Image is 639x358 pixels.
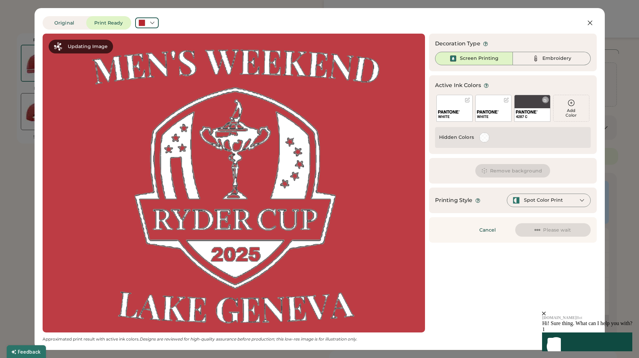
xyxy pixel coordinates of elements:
[140,336,357,342] em: Designs are reviewed for high-quality assurance before production; this low-res image is for illu...
[532,54,540,63] img: Thread%20-%20Unselected.svg
[516,114,549,119] div: 4287 C
[553,108,589,118] div: Add Color
[438,114,471,119] div: WHITE
[439,134,474,141] div: Hidden Colors
[43,16,86,30] button: Original
[513,197,520,204] img: spot-color-green.svg
[477,110,499,114] img: 1024px-Pantone_logo.svg.png
[435,81,481,89] div: Active Ink Colors
[438,110,460,114] img: 1024px-Pantone_logo.svg.png
[435,40,480,48] div: Decoration Type
[542,55,571,62] div: Embroidery
[515,223,591,237] button: Please wait
[464,223,511,237] button: Cancel
[475,164,550,177] button: Remove background
[516,110,538,114] img: 1024px-Pantone_logo.svg.png
[477,114,510,119] div: WHITE
[524,197,563,204] div: Spot Color Print
[43,336,425,342] div: Approximated print result with active ink colors.
[449,54,457,63] img: Ink%20-%20Selected.svg
[86,16,131,30] button: Print Ready
[460,55,498,62] div: Screen Printing
[435,196,473,204] div: Printing Style
[527,272,637,357] iframe: Front Chat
